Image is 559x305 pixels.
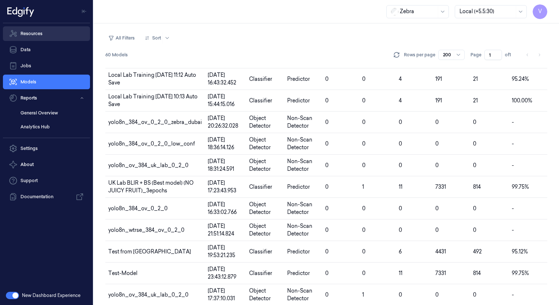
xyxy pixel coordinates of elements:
span: Non-Scan Detector [287,158,312,172]
span: 11 [399,184,402,190]
span: 0 [399,291,402,298]
span: 95.24% [512,76,529,82]
span: Classifier [249,184,272,190]
span: 492 [473,248,482,255]
span: Local Lab Training [DATE] 11:12 Auto Save [108,72,196,86]
span: [DATE] 16:43:32.452 [208,72,236,86]
span: 0 [325,248,329,255]
span: 0 [399,140,402,147]
button: About [3,157,90,172]
span: - [512,162,514,169]
span: Non-Scan Detector [287,136,312,151]
span: Object Detector [249,201,271,215]
a: Analytics Hub [15,121,90,133]
span: Classifier [249,76,272,82]
a: Support [3,173,90,188]
span: - [512,140,514,147]
span: 0 [362,248,365,255]
span: Object Detector [249,136,271,151]
span: - [512,291,514,298]
span: 0 [325,184,329,190]
span: 0 [435,162,439,169]
span: Predictor [287,270,310,276]
span: Test from [GEOGRAPHIC_DATA] [108,248,191,255]
span: 0 [325,140,329,147]
span: 95.12% [512,248,528,255]
span: Predictor [287,184,310,190]
span: Object Detector [249,115,271,129]
span: yolo8n_384_ov_0_2_0_zebra_dubai [108,119,202,125]
span: yolo8n_384_ov_0_2_0_low_conf [108,140,195,147]
a: Data [3,42,90,57]
span: 0 [473,291,476,298]
span: 11 [399,270,402,276]
span: 0 [399,119,402,125]
span: 7331 [435,270,446,276]
span: 0 [473,227,476,233]
span: [DATE] 19:53:21.235 [208,244,235,259]
span: - [512,119,514,125]
span: Test-Model [108,270,138,276]
span: 0 [473,140,476,147]
span: 0 [473,205,476,212]
nav: pagination [522,50,544,60]
span: 0 [399,205,402,212]
span: 0 [362,140,365,147]
span: yolo8n_384_ov_0_2_0 [108,205,168,212]
span: 4 [399,76,402,82]
span: 99.75% [512,184,529,190]
span: 0 [325,227,329,233]
a: General Overview [15,107,90,119]
span: Object Detector [249,287,271,302]
span: 100.00% [512,97,532,104]
span: 6 [399,248,402,255]
span: Non-Scan Detector [287,201,312,215]
span: yolo8n_ov_384_uk_lab_0_2_0 [108,162,188,169]
button: Reports [3,91,90,105]
span: Predictor [287,248,310,255]
span: 0 [435,291,439,298]
span: [DATE] 15:44:15.016 [208,93,235,108]
span: 0 [473,162,476,169]
span: 0 [325,162,329,169]
span: [DATE] 20:26:32.028 [208,115,238,129]
span: 60 Models [105,52,128,58]
p: Rows per page [404,52,435,58]
span: 0 [435,119,439,125]
span: yolo8n_wtrse_384_ov_0_2_0 [108,227,184,233]
span: Classifier [249,248,272,255]
span: of 1 [505,52,517,58]
span: [DATE] 18:31:24.591 [208,158,234,172]
span: - [512,205,514,212]
span: 0 [399,162,402,169]
span: Local Lab Training [DATE] 10:13 Auto Save [108,93,198,108]
span: 7331 [435,184,446,190]
span: Object Detector [249,158,271,172]
span: 0 [435,227,439,233]
span: 0 [362,205,365,212]
span: [DATE] 16:33:02.766 [208,201,237,215]
span: 1 [362,291,364,298]
a: Resources [3,26,90,41]
span: [DATE] 17:37:10.031 [208,287,235,302]
span: 0 [325,270,329,276]
button: V [533,4,547,19]
span: Classifier [249,97,272,104]
span: [DATE] 17:23:43.953 [208,180,236,194]
span: 814 [473,270,481,276]
span: 0 [362,270,365,276]
span: [DATE] 21:51:14.824 [208,223,234,237]
span: 0 [435,205,439,212]
span: Non-Scan Detector [287,223,312,237]
span: 0 [325,291,329,298]
span: - [512,227,514,233]
span: Non-Scan Detector [287,287,312,302]
span: 0 [473,119,476,125]
span: [DATE] 23:43:12.879 [208,266,236,280]
span: 0 [399,227,402,233]
span: 0 [362,119,365,125]
span: Predictor [287,76,310,82]
span: 0 [362,227,365,233]
a: Jobs [3,59,90,73]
